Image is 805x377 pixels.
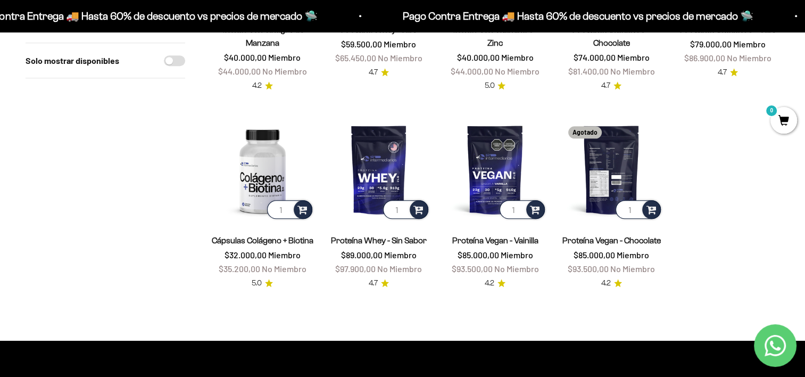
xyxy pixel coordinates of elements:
[680,25,776,34] a: Proteína Aislada ISO - Café
[690,39,732,49] span: $79.000,00
[252,277,273,289] a: 5.05.0 de 5.0 estrellas
[219,264,260,274] span: $35.200,00
[601,80,610,92] span: 4.7
[494,264,538,274] span: No Miembro
[484,80,505,92] a: 5.05.0 de 5.0 estrellas
[451,264,492,274] span: $93.500,00
[452,236,538,245] a: Proteína Vegan - Vainilla
[485,277,505,289] a: 4.24.2 de 5.0 estrellas
[601,80,621,92] a: 4.74.7 de 5.0 estrellas
[610,66,655,76] span: No Miembro
[401,7,752,24] p: Pago Contra Entrega 🚚 Hasta 60% de descuento vs precios de mercado 🛸
[335,53,376,63] span: $65.450,00
[268,52,301,62] span: Miembro
[568,264,609,274] span: $93.500,00
[451,66,493,76] span: $44.000,00
[262,264,306,274] span: No Miembro
[369,67,389,78] a: 4.74.7 de 5.0 estrellas
[26,54,119,68] label: Solo mostrar disponibles
[221,25,304,47] a: Gomas con Vinagre de Manzana
[501,52,533,62] span: Miembro
[224,52,267,62] span: $40.000,00
[331,236,427,245] a: Proteína Whey - Sin Sabor
[574,52,616,62] span: $74.000,00
[718,67,738,78] a: 4.74.7 de 5.0 estrellas
[262,66,307,76] span: No Miembro
[601,277,611,289] span: 4.2
[601,277,622,289] a: 4.24.2 de 5.0 estrellas
[485,277,494,289] span: 4.2
[252,80,262,92] span: 4.2
[718,67,727,78] span: 4.7
[369,277,378,289] span: 4.7
[770,116,797,127] a: 0
[500,250,533,260] span: Miembro
[369,67,378,78] span: 4.7
[378,53,422,63] span: No Miembro
[617,250,649,260] span: Miembro
[572,25,650,47] a: Proteína Aislada ISO - Chocolate
[617,52,650,62] span: Miembro
[684,53,725,63] span: $86.900,00
[495,66,540,76] span: No Miembro
[384,39,416,49] span: Miembro
[252,277,262,289] span: 5.0
[384,250,417,260] span: Miembro
[451,25,539,47] a: Gomas con Vitamina C + Zinc
[335,264,376,274] span: $97.900,00
[484,80,494,92] span: 5.0
[218,66,261,76] span: $44.000,00
[457,52,499,62] span: $40.000,00
[733,39,766,49] span: Miembro
[457,250,499,260] span: $85.000,00
[560,118,663,222] img: Proteína Vegan - Chocolate
[377,264,422,274] span: No Miembro
[369,277,389,289] a: 4.74.7 de 5.0 estrellas
[341,39,382,49] span: $59.500,00
[727,53,771,63] span: No Miembro
[225,250,267,260] span: $32.000,00
[268,250,301,260] span: Miembro
[562,236,661,245] a: Proteína Vegan - Chocolate
[252,80,273,92] a: 4.24.2 de 5.0 estrellas
[568,66,609,76] span: $81.400,00
[765,104,778,117] mark: 0
[574,250,615,260] span: $85.000,00
[610,264,655,274] span: No Miembro
[341,250,383,260] span: $89.000,00
[341,25,417,34] a: Proteína Whey -Café
[212,236,313,245] a: Cápsulas Colágeno + Biotina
